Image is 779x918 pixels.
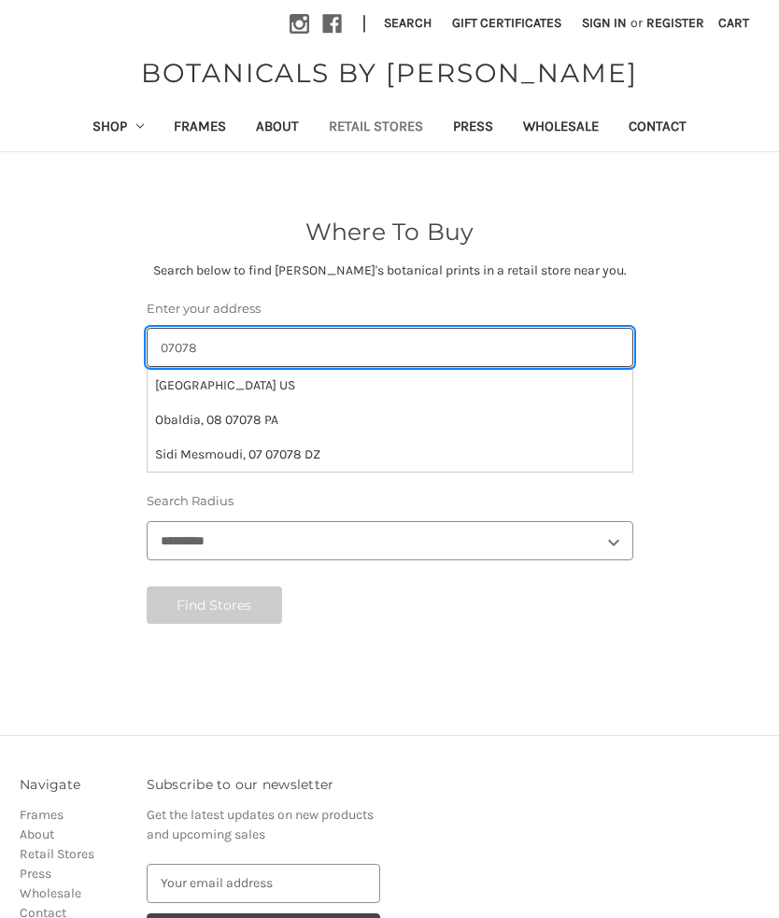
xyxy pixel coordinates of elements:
[78,106,160,151] a: Shop
[147,215,633,250] h2: Where To Buy
[508,106,614,151] a: Wholesale
[355,9,374,39] li: |
[147,775,380,795] h3: Subscribe to our newsletter
[148,368,632,403] li: [GEOGRAPHIC_DATA] US
[718,15,749,31] span: Cart
[20,885,81,901] a: Wholesale
[147,805,380,844] p: Get the latest updates on new products and upcoming sales
[147,492,633,511] label: Search Radius
[147,586,283,624] button: Find Stores
[20,775,127,795] h3: Navigate
[241,106,314,151] a: About
[314,106,438,151] a: Retail Stores
[20,846,94,862] a: Retail Stores
[629,13,644,33] span: or
[20,807,64,823] a: Frames
[20,826,54,842] a: About
[159,106,241,151] a: Frames
[438,106,508,151] a: Press
[148,437,632,472] li: Sidi Mesmoudi, 07 07078 DZ
[148,403,632,437] li: Obaldia, 08 07078 PA
[147,261,633,280] p: Search below to find [PERSON_NAME]'s botanical prints in a retail store near you.
[147,864,380,903] input: Your email address
[132,53,647,92] a: BOTANICALS BY [PERSON_NAME]
[147,300,633,318] label: Enter your address
[20,866,51,882] a: Press
[614,106,701,151] a: Contact
[147,328,633,367] input: Search for an address to find nearby stores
